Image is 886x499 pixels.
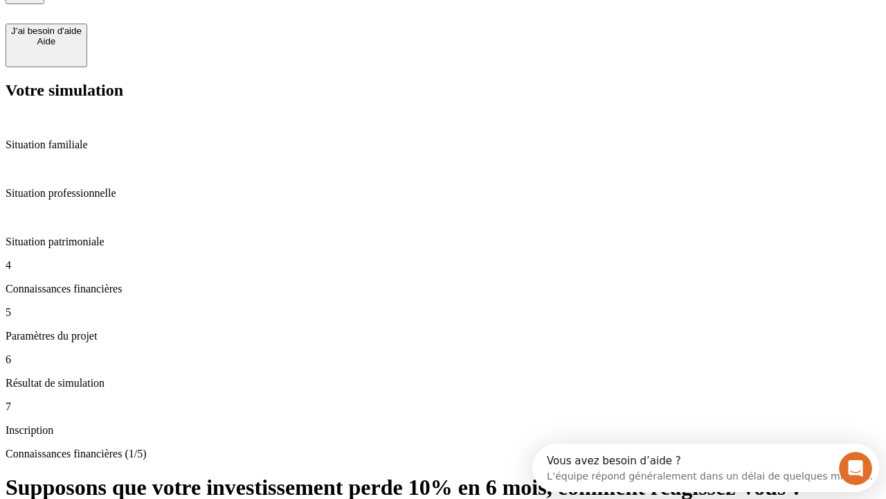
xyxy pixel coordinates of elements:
p: Situation professionnelle [6,187,880,200]
p: Situation patrimoniale [6,236,880,248]
p: Inscription [6,424,880,437]
button: J’ai besoin d'aideAide [6,24,87,67]
div: Aide [11,36,82,46]
p: 7 [6,401,880,413]
div: J’ai besoin d'aide [11,26,82,36]
h2: Votre simulation [6,81,880,100]
p: Paramètres du projet [6,330,880,342]
p: Situation familiale [6,139,880,151]
div: L’équipe répond généralement dans un délai de quelques minutes. [15,23,341,37]
p: 6 [6,353,880,366]
div: Vous avez besoin d’aide ? [15,12,341,23]
p: Connaissances financières [6,283,880,295]
p: 5 [6,306,880,319]
iframe: Intercom live chat discovery launcher [532,444,879,492]
iframe: Intercom live chat [839,452,872,485]
div: Ouvrir le Messenger Intercom [6,6,381,44]
p: Connaissances financières (1/5) [6,448,880,460]
p: Résultat de simulation [6,377,880,389]
p: 4 [6,259,880,272]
